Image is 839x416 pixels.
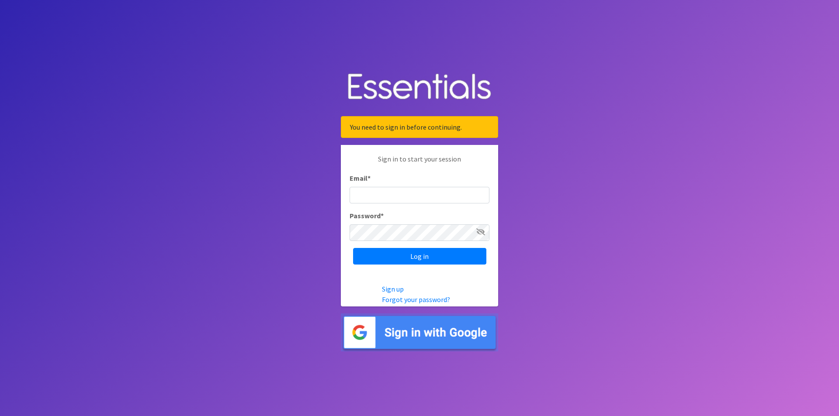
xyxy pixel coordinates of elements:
[367,174,371,182] abbr: required
[350,154,489,173] p: Sign in to start your session
[381,211,384,220] abbr: required
[341,65,498,110] img: Human Essentials
[350,173,371,183] label: Email
[382,285,404,293] a: Sign up
[382,295,450,304] a: Forgot your password?
[353,248,486,265] input: Log in
[350,210,384,221] label: Password
[341,313,498,351] img: Sign in with Google
[341,116,498,138] div: You need to sign in before continuing.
